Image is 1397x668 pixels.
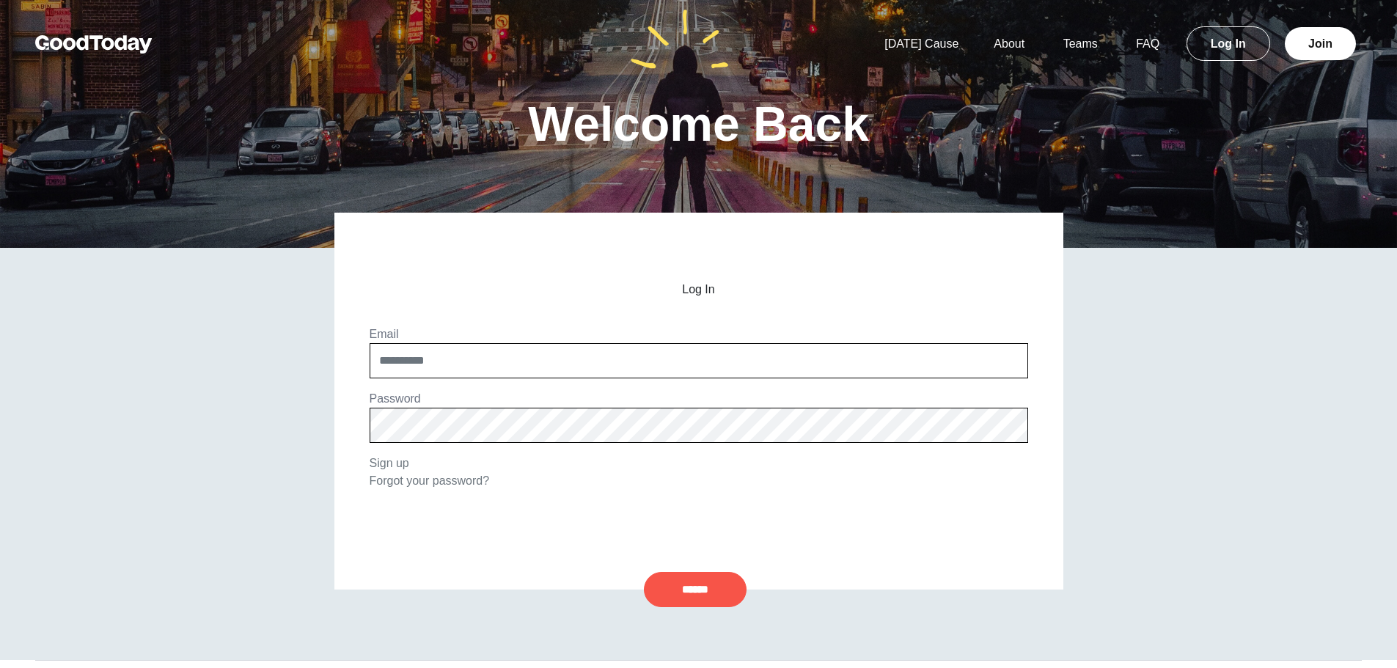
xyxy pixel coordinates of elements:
[370,328,399,340] label: Email
[1187,26,1270,61] a: Log In
[370,457,409,469] a: Sign up
[370,283,1028,296] h2: Log In
[1118,37,1177,50] a: FAQ
[35,35,153,54] img: GoodToday
[976,37,1042,50] a: About
[370,392,421,405] label: Password
[867,37,976,50] a: [DATE] Cause
[528,100,869,148] h1: Welcome Back
[1046,37,1115,50] a: Teams
[370,474,490,487] a: Forgot your password?
[1285,27,1356,60] a: Join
